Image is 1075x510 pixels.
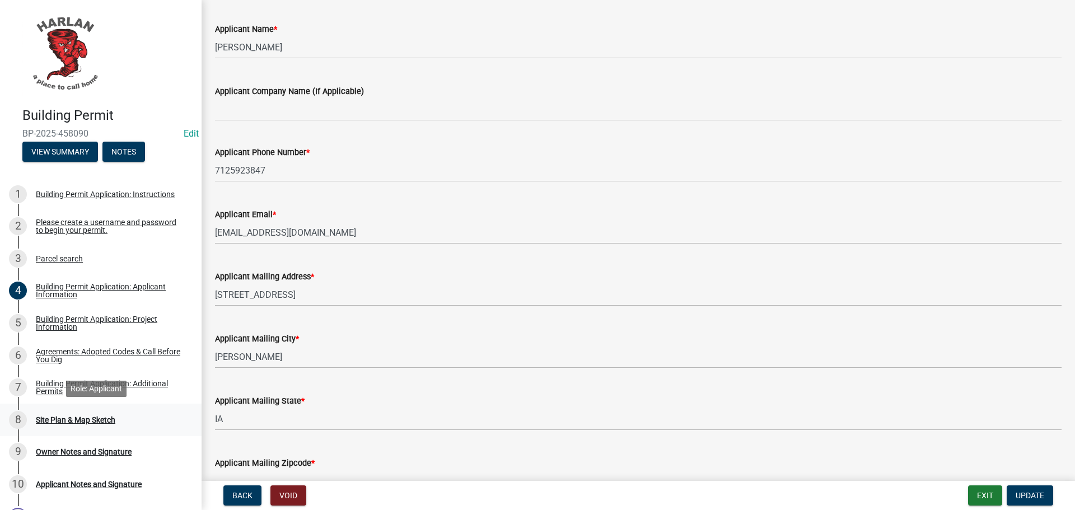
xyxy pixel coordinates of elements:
[215,335,299,343] label: Applicant Mailing City
[36,255,83,263] div: Parcel search
[9,475,27,493] div: 10
[215,211,276,219] label: Applicant Email
[22,12,106,96] img: City of Harlan, Iowa
[36,190,175,198] div: Building Permit Application: Instructions
[36,448,132,456] div: Owner Notes and Signature
[22,148,98,157] wm-modal-confirm: Summary
[66,381,127,397] div: Role: Applicant
[1016,491,1044,500] span: Update
[36,348,184,363] div: Agreements: Adopted Codes & Call Before You Dig
[9,282,27,300] div: 4
[22,128,179,139] span: BP-2025-458090
[9,250,27,268] div: 3
[9,217,27,235] div: 2
[1007,485,1053,506] button: Update
[968,485,1002,506] button: Exit
[102,142,145,162] button: Notes
[270,485,306,506] button: Void
[215,149,310,157] label: Applicant Phone Number
[184,128,199,139] wm-modal-confirm: Edit Application Number
[36,283,184,298] div: Building Permit Application: Applicant Information
[36,380,184,395] div: Building Permit Application: Additional Permits
[9,185,27,203] div: 1
[215,460,315,467] label: Applicant Mailing Zipcode
[36,480,142,488] div: Applicant Notes and Signature
[184,128,199,139] a: Edit
[22,107,193,124] h4: Building Permit
[9,378,27,396] div: 7
[22,142,98,162] button: View Summary
[215,26,277,34] label: Applicant Name
[9,347,27,364] div: 6
[36,315,184,331] div: Building Permit Application: Project Information
[215,88,364,96] label: Applicant Company Name (If Applicable)
[9,411,27,429] div: 8
[36,416,115,424] div: Site Plan & Map Sketch
[9,314,27,332] div: 5
[102,148,145,157] wm-modal-confirm: Notes
[232,491,253,500] span: Back
[36,218,184,234] div: Please create a username and password to begin your permit.
[223,485,261,506] button: Back
[215,397,305,405] label: Applicant Mailing State
[9,443,27,461] div: 9
[215,273,314,281] label: Applicant Mailing Address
